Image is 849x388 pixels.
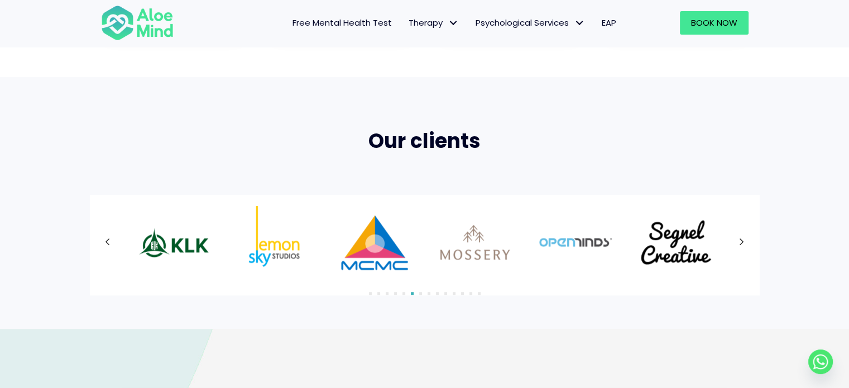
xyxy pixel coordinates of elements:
[338,206,411,279] div: Slide 8 of 5
[368,127,481,155] span: Our clients
[137,206,210,279] div: Slide 6 of 5
[284,11,400,35] a: Free Mental Health Test
[572,15,588,31] span: Psychological Services: submenu
[137,206,210,279] img: Aloe Mind Malaysia | Mental Healthcare Services in Malaysia and Singapore
[445,15,462,31] span: Therapy: submenu
[338,206,411,279] img: Aloe Mind Malaysia | Mental Healthcare Services in Malaysia and Singapore
[539,206,612,279] div: Slide 10 of 5
[476,17,585,28] span: Psychological Services
[238,206,310,279] div: Slide 7 of 5
[409,17,459,28] span: Therapy
[400,11,467,35] a: TherapyTherapy: submenu
[439,206,511,279] img: Aloe Mind Malaysia | Mental Healthcare Services in Malaysia and Singapore
[602,17,616,28] span: EAP
[691,17,737,28] span: Book Now
[539,206,612,279] img: Aloe Mind Malaysia | Mental Healthcare Services in Malaysia and Singapore
[467,11,593,35] a: Psychological ServicesPsychological Services: submenu
[680,11,749,35] a: Book Now
[188,11,625,35] nav: Menu
[640,206,712,279] img: Aloe Mind Malaysia | Mental Healthcare Services in Malaysia and Singapore
[640,206,712,279] div: Slide 11 of 5
[808,349,833,374] a: Whatsapp
[439,206,511,279] div: Slide 9 of 5
[101,4,174,41] img: Aloe mind Logo
[238,206,310,279] img: Aloe Mind Malaysia | Mental Healthcare Services in Malaysia and Singapore
[593,11,625,35] a: EAP
[292,17,392,28] span: Free Mental Health Test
